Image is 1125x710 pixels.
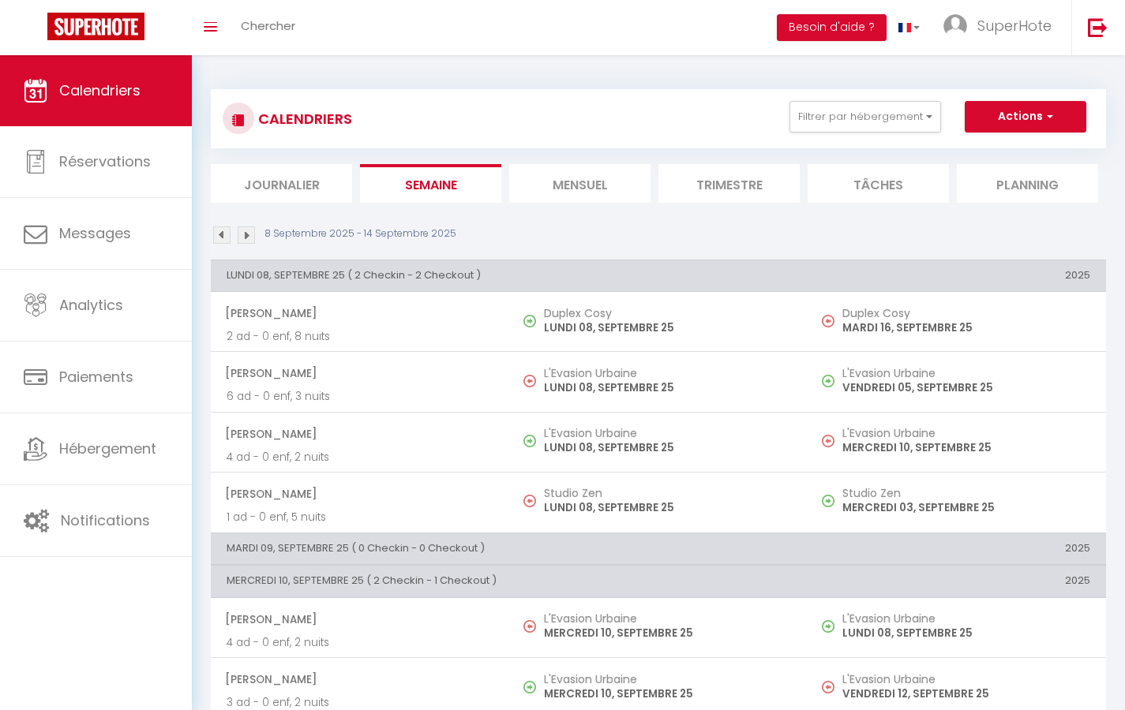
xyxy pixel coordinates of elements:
li: Semaine [360,164,501,203]
span: Hébergement [59,439,156,458]
button: Actions [965,101,1086,133]
img: NO IMAGE [523,495,536,507]
p: LUNDI 08, SEPTEMBRE 25 [544,319,792,336]
span: Réservations [59,151,151,171]
th: LUNDI 08, SEPTEMBRE 25 ( 2 Checkin - 2 Checkout ) [211,260,808,291]
p: VENDREDI 05, SEPTEMBRE 25 [842,379,1090,396]
h5: Studio Zen [544,487,792,499]
img: NO IMAGE [523,620,536,633]
img: NO IMAGE [822,495,834,507]
li: Planning [957,164,1098,203]
p: 4 ad - 0 enf, 2 nuits [227,634,493,651]
li: Journalier [211,164,352,203]
img: Super Booking [47,13,144,40]
li: Mensuel [509,164,651,203]
p: 6 ad - 0 enf, 3 nuits [227,388,493,405]
p: 4 ad - 0 enf, 2 nuits [227,449,493,465]
img: NO IMAGE [822,681,834,693]
p: 8 Septembre 2025 - 14 Septembre 2025 [264,226,456,241]
p: 1 ad - 0 enf, 5 nuits [227,509,493,525]
span: [PERSON_NAME] [225,358,493,388]
p: MARDI 16, SEPTEMBRE 25 [842,319,1090,336]
li: Tâches [808,164,949,203]
th: 2025 [808,260,1106,291]
img: logout [1088,17,1108,37]
span: Notifications [61,510,150,530]
img: NO IMAGE [822,375,834,387]
span: Paiements [59,367,133,387]
span: [PERSON_NAME] [225,419,493,449]
p: MERCREDI 10, SEPTEMBRE 25 [842,439,1090,456]
img: NO IMAGE [822,435,834,447]
h5: L'Evasion Urbaine [544,367,792,379]
button: Besoin d'aide ? [777,14,887,41]
p: MERCREDI 03, SEPTEMBRE 25 [842,499,1090,516]
h5: L'Evasion Urbaine [544,427,792,439]
h5: L'Evasion Urbaine [544,612,792,625]
span: SuperHote [977,16,1052,35]
p: VENDREDI 12, SEPTEMBRE 25 [842,686,1090,702]
p: LUNDI 08, SEPTEMBRE 25 [544,439,792,456]
p: 2 ad - 0 enf, 8 nuits [227,328,493,345]
h5: L'Evasion Urbaine [842,673,1090,686]
p: LUNDI 08, SEPTEMBRE 25 [842,625,1090,641]
p: MERCREDI 10, SEPTEMBRE 25 [544,625,792,641]
h5: Studio Zen [842,487,1090,499]
button: Filtrer par hébergement [789,101,941,133]
h5: L'Evasion Urbaine [842,612,1090,625]
span: Analytics [59,295,123,315]
p: LUNDI 08, SEPTEMBRE 25 [544,379,792,396]
h3: CALENDRIERS [254,101,352,136]
h5: Duplex Cosy [544,307,792,319]
p: MERCREDI 10, SEPTEMBRE 25 [544,686,792,702]
th: 2025 [808,532,1106,564]
h5: Duplex Cosy [842,307,1090,319]
img: NO IMAGE [822,315,834,327]
span: Chercher [241,17,295,34]
img: NO IMAGE [822,620,834,633]
p: LUNDI 08, SEPTEMBRE 25 [544,499,792,516]
h5: L'Evasion Urbaine [842,367,1090,379]
span: Calendriers [59,80,141,100]
th: 2025 [808,566,1106,597]
h5: L'Evasion Urbaine [544,673,792,686]
span: [PERSON_NAME] [225,298,493,328]
span: [PERSON_NAME] [225,479,493,509]
h5: L'Evasion Urbaine [842,427,1090,439]
button: Ouvrir le widget de chat LiveChat [13,6,60,54]
img: NO IMAGE [523,375,536,387]
th: MARDI 09, SEPTEMBRE 25 ( 0 Checkin - 0 Checkout ) [211,532,808,564]
span: [PERSON_NAME] [225,604,493,634]
li: Trimestre [658,164,800,203]
span: [PERSON_NAME] [225,664,493,694]
img: ... [943,14,967,38]
span: Messages [59,223,131,243]
th: MERCREDI 10, SEPTEMBRE 25 ( 2 Checkin - 1 Checkout ) [211,566,808,597]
